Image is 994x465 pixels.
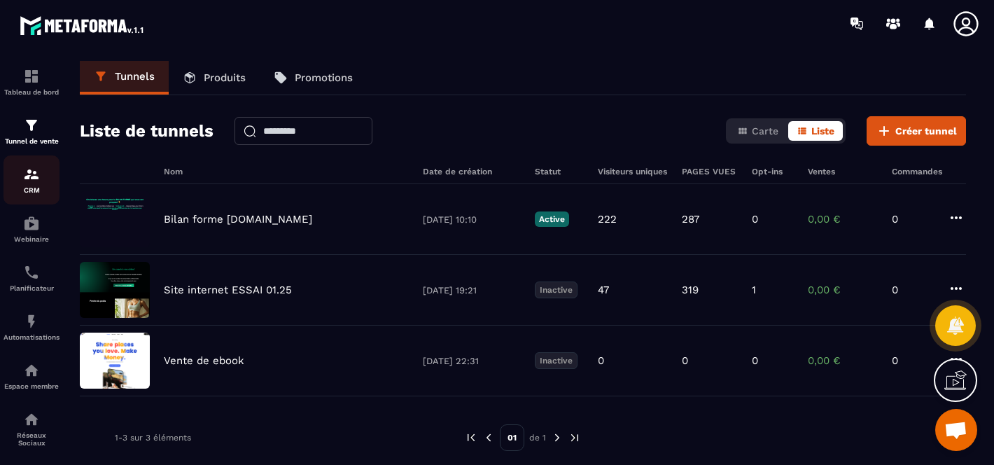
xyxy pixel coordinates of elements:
p: 01 [500,424,524,451]
p: 0,00 € [808,213,878,225]
h6: Statut [535,167,584,176]
img: image [80,262,150,318]
img: scheduler [23,264,40,281]
a: social-networksocial-networkRéseaux Sociaux [3,401,59,457]
p: 1-3 sur 3 éléments [115,433,191,443]
p: Inactive [535,282,577,298]
span: Créer tunnel [895,124,957,138]
img: automations [23,362,40,379]
img: image [80,333,150,389]
p: 0 [892,284,934,296]
p: Produits [204,71,246,84]
p: Espace membre [3,382,59,390]
p: Tableau de bord [3,88,59,96]
a: Ouvrir le chat [935,409,977,451]
img: prev [465,431,477,444]
img: automations [23,313,40,330]
h6: PAGES VUES [682,167,738,176]
p: Tunnels [115,70,155,83]
a: automationsautomationsAutomatisations [3,303,59,352]
h6: Visiteurs uniques [598,167,668,176]
a: Promotions [260,61,367,95]
p: 287 [682,213,699,225]
p: 319 [682,284,699,296]
img: formation [23,117,40,134]
h6: Opt-ins [752,167,794,176]
p: Réseaux Sociaux [3,431,59,447]
p: 0 [598,354,604,367]
p: 0,00 € [808,284,878,296]
p: Planificateur [3,284,59,292]
img: automations [23,215,40,232]
p: 0 [682,354,688,367]
h6: Date de création [423,167,521,176]
p: Automatisations [3,333,59,341]
p: CRM [3,186,59,194]
p: Inactive [535,352,577,369]
img: formation [23,68,40,85]
button: Liste [788,121,843,141]
img: next [551,431,563,444]
a: Tunnels [80,61,169,95]
a: automationsautomationsEspace membre [3,352,59,401]
span: Carte [752,125,778,137]
p: 0 [892,213,934,225]
p: Tunnel de vente [3,137,59,145]
p: Vente de ebook [164,354,244,367]
p: 47 [598,284,609,296]
p: 0 [892,354,934,367]
a: schedulerschedulerPlanificateur [3,254,59,303]
a: formationformationTunnel de vente [3,106,59,155]
img: social-network [23,411,40,428]
a: Produits [169,61,260,95]
span: Liste [811,125,834,137]
p: 0 [752,213,758,225]
p: 0,00 € [808,354,878,367]
p: Webinaire [3,235,59,243]
p: 222 [598,213,617,225]
h2: Liste de tunnels [80,117,213,145]
p: 1 [752,284,756,296]
a: automationsautomationsWebinaire [3,204,59,254]
p: [DATE] 19:21 [423,285,521,296]
p: [DATE] 10:10 [423,214,521,225]
h6: Commandes [892,167,942,176]
p: Promotions [295,71,353,84]
a: formationformationCRM [3,155,59,204]
p: de 1 [529,432,546,443]
h6: Nom [164,167,409,176]
p: Site internet ESSAI 01.25 [164,284,292,296]
button: Carte [729,121,787,141]
h6: Ventes [808,167,878,176]
img: next [568,431,581,444]
img: image [80,191,150,247]
p: Active [535,211,569,227]
button: Créer tunnel [867,116,966,146]
p: Bilan forme [DOMAIN_NAME] [164,213,312,225]
p: [DATE] 22:31 [423,356,521,366]
img: logo [20,13,146,38]
a: formationformationTableau de bord [3,57,59,106]
img: prev [482,431,495,444]
p: 0 [752,354,758,367]
img: formation [23,166,40,183]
